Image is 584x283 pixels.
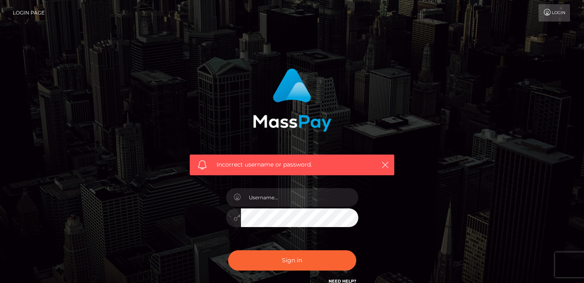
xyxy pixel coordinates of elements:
a: Login Page [13,4,45,22]
input: Username... [241,188,358,207]
button: Sign in [228,250,356,271]
a: Login [539,4,570,22]
span: Incorrect username or password. [217,160,367,169]
img: MassPay Login [253,68,331,132]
